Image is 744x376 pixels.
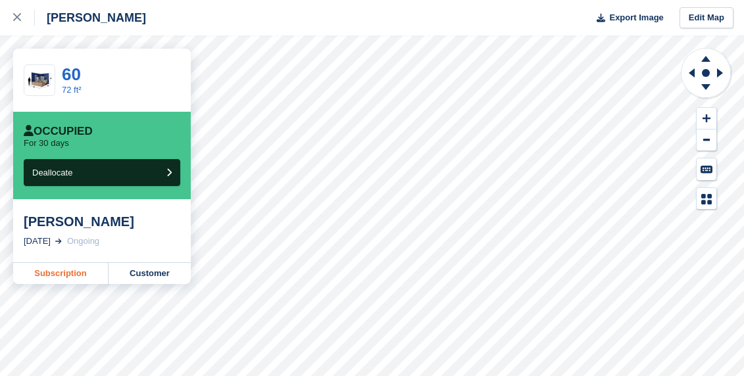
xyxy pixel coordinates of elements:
a: Edit Map [680,7,733,29]
button: Keyboard Shortcuts [697,158,716,180]
div: [PERSON_NAME] [35,10,146,26]
button: Deallocate [24,159,180,186]
a: Subscription [13,263,109,284]
div: Ongoing [67,235,99,248]
p: For 30 days [24,138,69,149]
div: [PERSON_NAME] [24,214,180,229]
a: 72 ft² [62,85,82,95]
button: Map Legend [697,188,716,210]
button: Export Image [589,7,664,29]
span: Deallocate [32,168,72,177]
img: arrow-right-light-icn-cde0832a797a2874e46488d9cf13f60e5c3a73dbe684e267c42b8395dfbc2abf.svg [55,239,62,244]
div: Occupied [24,125,93,138]
a: Customer [109,263,191,284]
button: Zoom Out [697,129,716,151]
a: 60 [62,64,81,84]
div: [DATE] [24,235,51,248]
img: 10-ft-container.jpg [24,69,55,92]
span: Export Image [609,11,663,24]
button: Zoom In [697,108,716,129]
